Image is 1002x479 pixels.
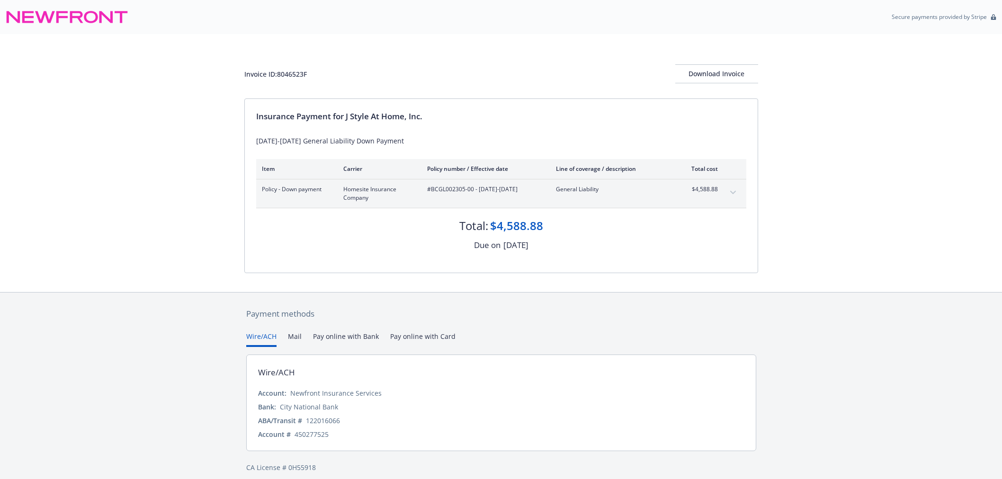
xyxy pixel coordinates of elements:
div: Insurance Payment for J Style At Home, Inc. [256,110,746,123]
div: Invoice ID: 8046523F [244,69,307,79]
button: Mail [288,331,302,347]
div: Payment methods [246,308,756,320]
div: Account: [258,388,286,398]
div: CA License # 0H55918 [246,462,756,472]
div: 450277525 [295,429,329,439]
div: Account # [258,429,291,439]
div: Item [262,165,328,173]
div: Total: [459,218,488,234]
div: Download Invoice [675,65,758,83]
button: Download Invoice [675,64,758,83]
button: Pay online with Bank [313,331,379,347]
span: #BCGL002305-00 - [DATE]-[DATE] [427,185,541,194]
span: Homesite Insurance Company [343,185,412,202]
div: Due on [474,239,501,251]
button: Pay online with Card [390,331,456,347]
p: Secure payments provided by Stripe [892,13,987,21]
div: 122016066 [306,416,340,426]
div: Bank: [258,402,276,412]
div: Carrier [343,165,412,173]
div: [DATE]-[DATE] General Liability Down Payment [256,136,746,146]
div: $4,588.88 [490,218,543,234]
button: expand content [725,185,741,200]
div: Policy number / Effective date [427,165,541,173]
button: Wire/ACH [246,331,277,347]
span: General Liability [556,185,667,194]
div: Total cost [682,165,718,173]
span: $4,588.88 [682,185,718,194]
div: Wire/ACH [258,366,295,379]
div: Line of coverage / description [556,165,667,173]
span: Policy - Down payment [262,185,328,194]
div: ABA/Transit # [258,416,302,426]
div: City National Bank [280,402,338,412]
div: [DATE] [503,239,528,251]
div: Newfront Insurance Services [290,388,382,398]
div: Policy - Down paymentHomesite Insurance Company#BCGL002305-00 - [DATE]-[DATE]General Liability$4,... [256,179,746,208]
